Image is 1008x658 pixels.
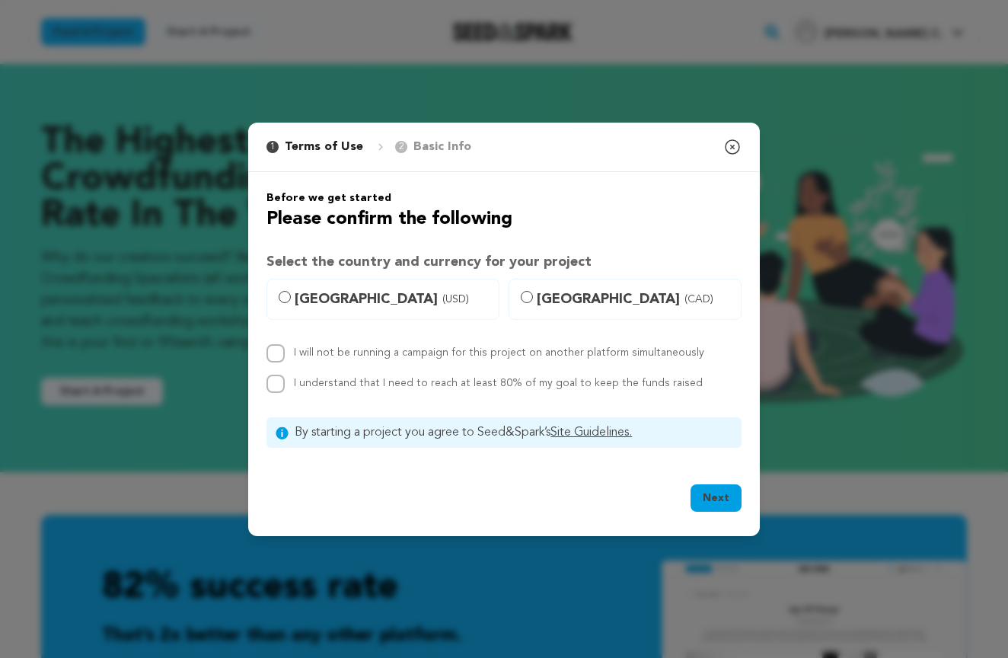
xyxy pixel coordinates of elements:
[413,138,471,156] p: Basic Info
[684,292,713,307] span: (CAD)
[537,289,732,310] span: [GEOGRAPHIC_DATA]
[294,378,703,388] label: I understand that I need to reach at least 80% of my goal to keep the funds raised
[294,347,704,358] label: I will not be running a campaign for this project on another platform simultaneously
[550,426,632,439] a: Site Guidelines.
[266,190,742,206] h6: Before we get started
[266,141,279,153] span: 1
[266,206,742,233] h2: Please confirm the following
[295,423,732,442] span: By starting a project you agree to Seed&Spark’s
[691,484,742,512] button: Next
[395,141,407,153] span: 2
[266,251,742,273] h3: Select the country and currency for your project
[285,138,363,156] p: Terms of Use
[295,289,490,310] span: [GEOGRAPHIC_DATA]
[442,292,469,307] span: (USD)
